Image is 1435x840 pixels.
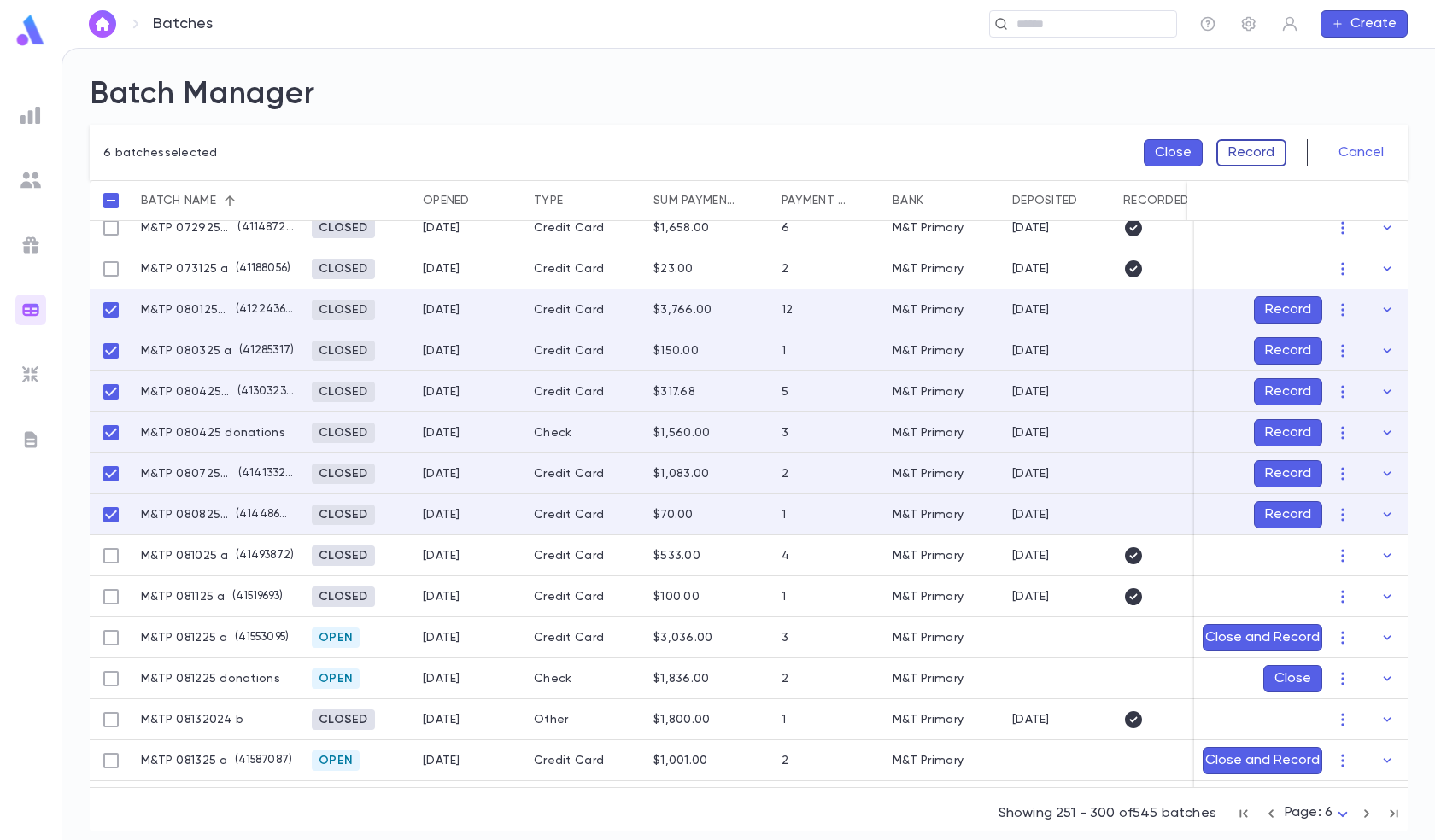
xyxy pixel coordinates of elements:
div: Batch name [141,180,216,221]
div: Other [525,781,645,822]
button: Sort [216,187,243,214]
button: Record [1254,460,1322,487]
img: home_white.a664292cf8c1dea59945f0da9f25487c.svg [92,17,113,31]
p: ( 41285317 ) [232,342,294,359]
div: $1,560.00 [653,426,711,440]
div: Closed 8/11/2025 [312,505,375,525]
div: $23.00 [653,262,694,276]
p: ( 41224363 ) [229,301,295,318]
button: Close and Record [1203,747,1322,774]
img: letters_grey.7941b92b52307dd3b8a917253454ce1c.svg [20,429,41,450]
div: Check [525,658,645,699]
p: M&TP 081325 a [141,754,228,767]
div: Closed 8/11/2025 [312,300,375,320]
div: Bank [884,180,1004,221]
div: 8/11/2025 [423,590,460,604]
div: $100.00 [653,590,700,604]
p: ( 41553095 ) [228,629,289,646]
div: Deposited [1004,180,1115,221]
p: M&TP 080425 donations [141,426,285,440]
div: 1 [782,508,786,522]
p: 6 batches selected [103,146,218,160]
button: Close and Record [1203,624,1322,651]
p: ( 41413326 ) [231,465,295,482]
div: Credit Card [525,740,645,781]
span: Page: 6 [1285,806,1332,820]
button: Record [1254,419,1322,446]
div: 8/3/2025 [1012,344,1050,358]
div: 1 [782,713,786,726]
div: M&T Primary [893,713,963,726]
div: M&T Primary [893,303,963,317]
div: 8/4/2025 [423,385,460,399]
div: 8/10/2025 [1012,549,1050,563]
p: M&TP 081125 a [141,590,225,604]
div: $1,800.00 [653,713,711,726]
p: ( 41188056 ) [229,260,290,277]
button: Record [1254,296,1322,324]
div: 8/4/2025 [1012,426,1050,440]
div: Sum payments [653,180,737,221]
button: Record [1216,139,1286,166]
div: Check [525,412,645,453]
div: $317.68 [653,385,695,399]
div: Bank [893,180,923,221]
div: Opened [414,180,525,221]
button: Create [1321,10,1408,38]
div: Recorded [1115,180,1226,221]
div: M&T Primary [893,590,963,604]
div: M&T Primary [893,426,963,440]
div: 2 [782,754,788,767]
div: Type [534,180,563,221]
div: 8/10/2025 [423,549,460,563]
div: Closed 8/11/2025 [312,545,375,566]
div: $3,036.00 [653,631,713,645]
div: 8/3/2025 [423,344,460,358]
span: Open [312,631,360,645]
div: 7/31/2025 [423,303,460,317]
div: Credit Card [525,453,645,494]
div: Page: 6 [1285,800,1353,826]
p: M&TP 080325 a [141,344,232,358]
div: $1,836.00 [653,672,710,685]
div: Closed 8/11/2025 [312,259,375,279]
div: 4 [782,549,789,563]
div: Batch name [132,180,303,221]
span: Closed [312,221,375,235]
div: 7/31/2025 [1012,262,1050,276]
div: Payment qty [782,180,848,221]
p: M&TP 080425 a [141,385,231,399]
div: 3 [782,426,788,440]
div: M&T Primary [893,631,963,645]
div: 7/29/2025 [1012,221,1050,235]
button: Sort [1078,187,1105,214]
div: Payment qty [773,180,884,221]
p: M&TP 081025 a [141,549,229,563]
div: 8/13/2025 [423,754,460,767]
p: M&TP 08132024 b [141,713,243,726]
img: batches_gradient.0a22e14384a92aa4cd678275c0c39cc4.svg [20,300,41,320]
p: M&TP 073125 a [141,262,229,276]
div: 7/30/2025 [423,262,460,276]
div: M&T Primary [893,754,963,767]
p: M&TP 080125 a [141,303,229,317]
div: 8/7/2025 [423,467,460,481]
button: Sort [848,187,876,214]
div: Credit Card [525,207,645,248]
div: $1,658.00 [653,221,710,235]
div: Credit Card [525,248,645,289]
div: Recorded [1123,180,1189,221]
div: M&T Primary [893,672,963,685]
div: 8/7/2025 [1012,467,1050,481]
div: Opened [423,180,470,221]
button: Record [1254,337,1322,365]
div: Credit Card [525,371,645,412]
div: Closed 8/11/2025 [312,382,375,402]
div: 1 [782,590,786,604]
div: Closed 8/11/2025 [312,218,375,238]
div: Type [525,180,645,221]
div: Credit Card [525,330,645,371]
span: Closed [312,590,375,604]
div: 8/4/2025 [1012,385,1050,399]
div: $3,766.00 [653,303,712,317]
